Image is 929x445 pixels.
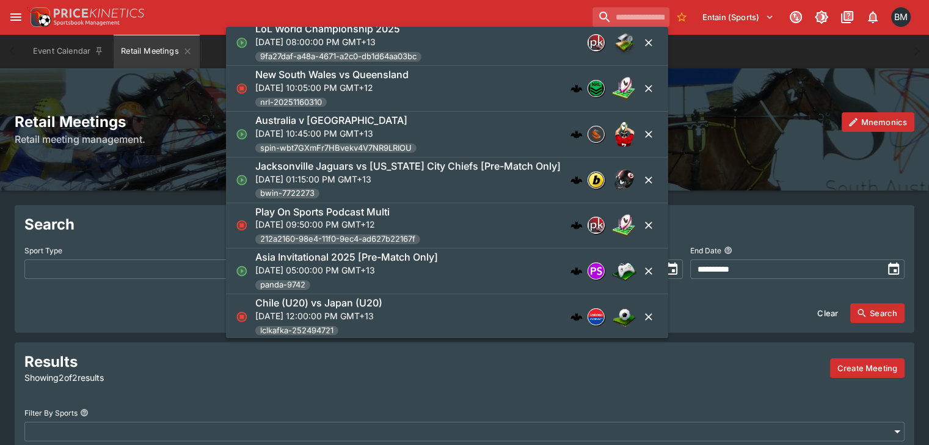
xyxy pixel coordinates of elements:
[570,219,583,231] div: cerberus
[588,34,605,51] div: pricekinetics
[588,35,604,51] img: pricekinetics.png
[24,215,905,234] h2: Search
[236,128,248,140] svg: Open
[570,311,583,323] div: cerberus
[570,219,583,231] img: logo-cerberus.svg
[830,358,905,378] button: Create a new meeting by adding events
[850,303,905,323] button: Search
[114,34,199,68] button: Retail Meetings
[612,76,636,101] img: rugby_league.png
[661,258,683,280] button: toggle date time picker
[810,303,845,323] button: Clear
[588,262,605,280] div: pandascore
[54,9,144,18] img: PriceKinetics
[570,265,583,277] div: cerberus
[836,6,858,28] button: Documentation
[811,6,832,28] button: Toggle light/dark mode
[612,122,636,147] img: rugby_union.png
[842,112,914,132] button: Mnemonics
[236,311,248,323] svg: Closed
[588,81,604,96] img: nrl.png
[588,309,604,325] img: lclkafka.png
[24,245,62,256] p: Sport Type
[588,217,605,234] div: pricekinetics
[255,127,417,140] p: [DATE] 10:45:00 PM GMT+13
[255,187,319,200] span: bwin-7722273
[255,264,438,277] p: [DATE] 05:00:00 PM GMT+13
[695,7,781,27] button: Select Tenant
[255,173,561,186] p: [DATE] 01:15:00 PM GMT+13
[255,35,421,48] p: [DATE] 08:00:00 PM GMT+13
[588,217,604,233] img: pricekinetics.png
[785,6,807,28] button: Connected to PK
[255,297,382,309] h6: Chile (U20) vs Japan (U20)
[236,82,248,95] svg: Closed
[570,128,583,140] div: cerberus
[588,80,605,97] div: nrl
[255,23,400,35] h6: LoL World Championship 2025
[255,142,417,154] span: spin-wbt7GXmFr7HBvekv4V7NR9LRIOU
[255,160,561,173] h6: Jacksonville Jaguars vs [US_STATE] City Chiefs [Pre-Match Only]
[570,128,583,140] img: logo-cerberus.svg
[255,325,338,337] span: lclkafka-252494721
[883,258,905,280] button: toggle date time picker
[570,82,583,95] div: cerberus
[236,174,248,186] svg: Open
[255,114,407,127] h6: Australia v [GEOGRAPHIC_DATA]
[236,265,248,277] svg: Open
[887,4,914,31] button: Byron Monk
[15,112,914,131] h2: Retail Meetings
[588,126,604,142] img: sportingsolutions.jpeg
[26,34,111,68] button: Event Calendar
[255,279,310,291] span: panda-9742
[588,172,605,189] div: bwin
[236,219,248,231] svg: Closed
[612,31,636,55] img: other.png
[236,37,248,49] svg: Open
[612,168,636,192] img: american_football.png
[54,20,120,26] img: Sportsbook Management
[15,132,914,147] h6: Retail meeting management.
[891,7,911,27] div: Byron Monk
[672,7,691,27] button: No Bookmarks
[570,174,583,186] img: logo-cerberus.svg
[255,96,327,109] span: nrl-20251160310
[570,265,583,277] img: logo-cerberus.svg
[570,311,583,323] img: logo-cerberus.svg
[255,309,382,322] p: [DATE] 12:00:00 PM GMT+13
[588,126,605,143] div: sportingsolutions
[588,263,604,279] img: pandascore.png
[612,259,636,283] img: esports.png
[27,5,51,29] img: PriceKinetics Logo
[862,6,884,28] button: Notifications
[255,81,409,94] p: [DATE] 10:05:00 PM GMT+12
[724,246,732,255] button: End Date
[570,174,583,186] div: cerberus
[612,213,636,237] img: rugby_league.png
[592,7,669,27] input: search
[255,68,409,81] h6: New South Wales vs Queensland
[612,305,636,329] img: soccer.png
[24,352,305,371] h2: Results
[5,6,27,28] button: open drawer
[24,371,305,384] p: Showing 2 of 2 results
[588,172,604,188] img: bwin.png
[255,251,438,264] h6: Asia Invitational 2025 [Pre-Match Only]
[80,408,89,417] button: Filter By Sports
[24,408,78,418] p: Filter By Sports
[588,308,605,325] div: lclkafka
[255,233,420,245] span: 212a2160-98e4-11f0-9ec4-ad627b22167f
[255,206,390,219] h6: Play On Sports Podcast Multi
[690,245,721,256] p: End Date
[570,82,583,95] img: logo-cerberus.svg
[255,218,420,231] p: [DATE] 09:50:00 PM GMT+12
[255,51,421,63] span: 9fa27daf-a48a-4671-a2c0-db1d64aa03bc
